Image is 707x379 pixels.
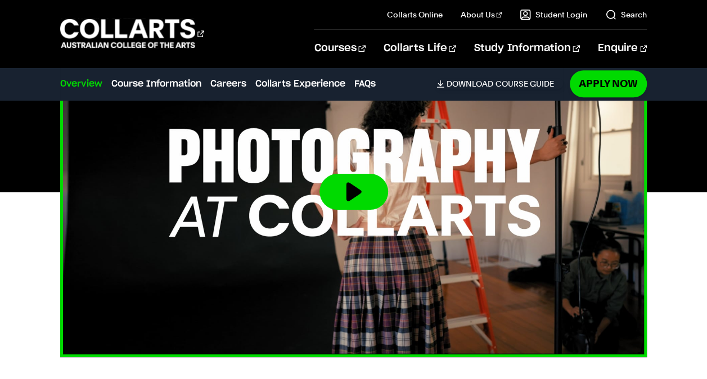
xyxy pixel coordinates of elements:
a: Courses [314,30,365,67]
a: Search [605,9,647,20]
a: DownloadCourse Guide [436,79,563,89]
span: Download [447,79,493,89]
a: Student Login [520,9,587,20]
a: Overview [60,77,102,91]
a: Course Information [111,77,201,91]
a: Collarts Life [384,30,456,67]
a: Collarts Online [387,9,443,20]
a: Enquire [598,30,647,67]
a: About Us [461,9,502,20]
a: Study Information [474,30,580,67]
a: FAQs [354,77,376,91]
a: Collarts Experience [255,77,345,91]
a: Careers [210,77,246,91]
div: Go to homepage [60,17,204,49]
a: Apply Now [570,70,647,97]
